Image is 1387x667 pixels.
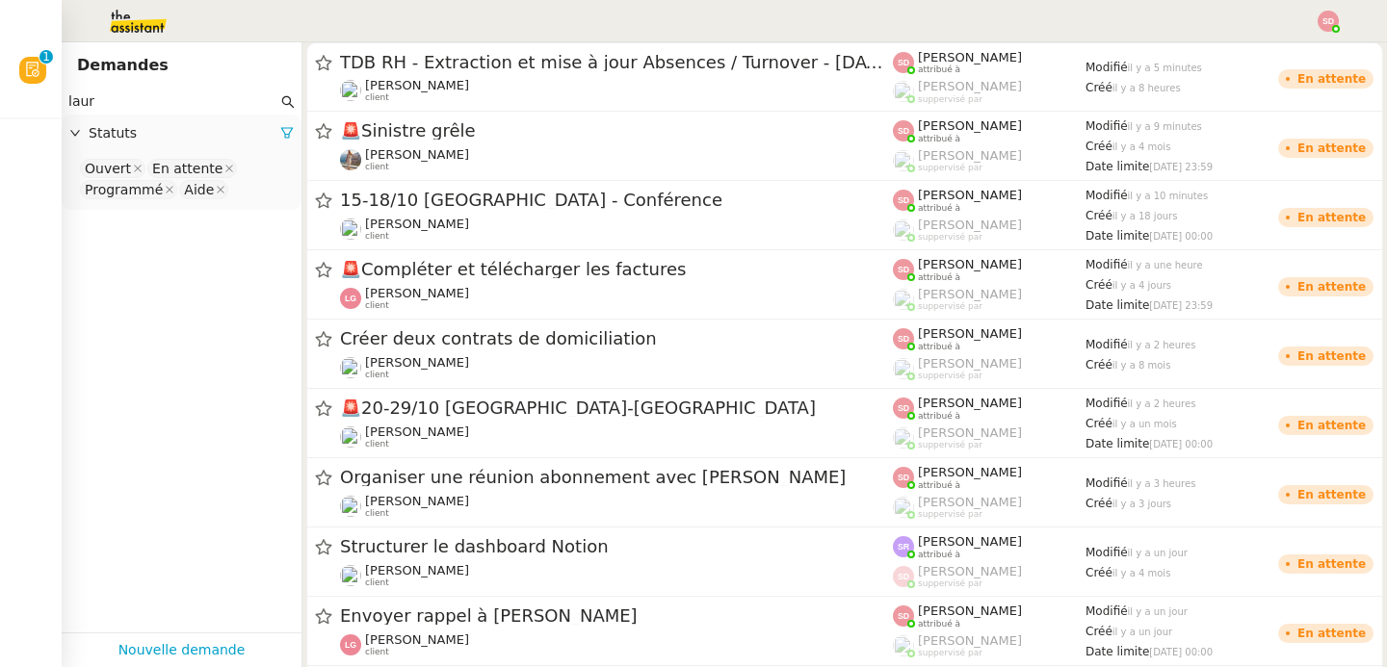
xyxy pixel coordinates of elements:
img: svg [340,288,361,309]
span: [PERSON_NAME] [365,632,469,647]
span: Date limite [1086,298,1149,312]
div: En attente [1297,212,1366,223]
span: [PERSON_NAME] [918,396,1022,410]
img: users%2FlTfsyV2F6qPWZMLkCFFmx0QkZeu2%2Favatar%2FChatGPT%20Image%201%20aou%CC%82t%202025%2C%2011_0... [340,426,361,448]
div: Programmé [85,181,163,198]
span: [PERSON_NAME] [918,534,1022,549]
span: Créé [1086,417,1112,430]
span: il y a un mois [1112,419,1177,429]
img: users%2FoFdbodQ3TgNoWt9kP3GXAs5oaCq1%2Favatar%2Fprofile-pic.png [893,635,914,656]
span: Structurer le dashboard Notion [340,538,893,555]
span: [PERSON_NAME] [365,78,469,92]
span: [DATE] 23:59 [1149,162,1213,172]
app-user-detailed-label: client [340,632,893,657]
span: 🚨 [340,120,361,141]
span: suppervisé par [918,94,982,105]
app-user-detailed-label: client [340,494,893,519]
span: [PERSON_NAME] [918,50,1022,64]
span: Créé [1086,278,1112,292]
span: Créé [1086,140,1112,153]
div: En attente [1297,142,1366,154]
span: Créé [1086,497,1112,510]
img: svg [893,398,914,419]
span: [PERSON_NAME] [918,465,1022,479]
a: Nouvelle demande [118,639,246,661]
span: client [365,300,389,311]
input: Rechercher [68,90,277,113]
img: svg [893,566,914,587]
div: En attente [1297,558,1366,570]
img: users%2FoFdbodQ3TgNoWt9kP3GXAs5oaCq1%2Favatar%2Fprofile-pic.png [893,150,914,171]
span: [PERSON_NAME] [918,326,1022,341]
app-user-label: suppervisé par [893,425,1086,450]
span: Date limite [1086,437,1149,450]
span: il y a 3 jours [1112,499,1171,509]
span: attribué à [918,64,960,75]
span: Créé [1086,209,1112,222]
span: [PERSON_NAME] [918,495,1022,509]
app-user-label: attribué à [893,50,1086,75]
span: il y a 8 mois [1112,360,1171,371]
span: Modifié [1086,604,1128,618]
img: svg [893,259,914,280]
app-user-label: suppervisé par [893,79,1086,104]
span: Modifié [1086,119,1128,133]
span: Modifié [1086,338,1128,351]
span: il y a 2 heures [1128,398,1196,409]
span: [PERSON_NAME] [918,218,1022,232]
div: En attente [1297,420,1366,431]
span: il y a un jour [1112,627,1172,637]
span: Date limite [1086,160,1149,173]
span: suppervisé par [918,648,982,658]
span: il y a 5 minutes [1128,63,1202,73]
img: svg [893,467,914,488]
span: Organiser une réunion abonnement avec [PERSON_NAME] [340,469,893,486]
app-user-label: suppervisé par [893,287,1086,312]
img: svg [893,328,914,349]
app-user-detailed-label: client [340,147,893,172]
span: attribué à [918,203,960,214]
app-user-detailed-label: client [340,78,893,103]
div: En attente [152,160,222,177]
span: [PERSON_NAME] [918,564,1022,578]
app-user-label: suppervisé par [893,356,1086,381]
img: users%2FoFdbodQ3TgNoWt9kP3GXAs5oaCq1%2Favatar%2Fprofile-pic.png [893,427,914,449]
span: il y a 10 minutes [1128,191,1209,201]
span: [PERSON_NAME] [918,148,1022,163]
span: suppervisé par [918,371,982,381]
div: En attente [1297,628,1366,639]
img: svg [340,634,361,655]
span: [PERSON_NAME] [918,356,1022,371]
span: Sinistre grêle [340,122,893,140]
span: client [365,439,389,449]
span: suppervisé par [918,301,982,312]
span: [PERSON_NAME] [918,633,1022,648]
app-user-label: suppervisé par [893,148,1086,173]
span: suppervisé par [918,509,982,520]
span: [PERSON_NAME] [365,355,469,370]
app-user-label: attribué à [893,603,1086,629]
span: TDB RH - Extraction et mise à jour Absences / Turnover - [DATE] [340,54,893,71]
span: Créé [1086,81,1112,94]
span: 15-18/10 [GEOGRAPHIC_DATA] - Conférence [340,192,893,209]
app-user-label: attribué à [893,534,1086,559]
img: svg [1318,11,1339,32]
span: il y a 3 heures [1128,478,1196,489]
div: Aide [184,181,214,198]
span: il y a 8 heures [1112,83,1181,93]
span: client [365,647,389,657]
div: En attente [1297,489,1366,500]
span: attribué à [918,272,960,283]
img: users%2FoFdbodQ3TgNoWt9kP3GXAs5oaCq1%2Favatar%2Fprofile-pic.png [893,289,914,310]
img: svg [893,536,914,557]
span: suppervisé par [918,578,982,589]
img: 9c41a674-290d-4aa4-ad60-dbefefe1e183 [340,149,361,170]
app-user-label: suppervisé par [893,218,1086,243]
img: users%2FoFdbodQ3TgNoWt9kP3GXAs5oaCq1%2Favatar%2Fprofile-pic.png [893,81,914,102]
span: il y a 18 jours [1112,211,1178,221]
span: Modifié [1086,61,1128,74]
span: attribué à [918,342,960,352]
span: [PERSON_NAME] [365,147,469,162]
span: [PERSON_NAME] [365,424,469,439]
span: [PERSON_NAME] [918,188,1022,202]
